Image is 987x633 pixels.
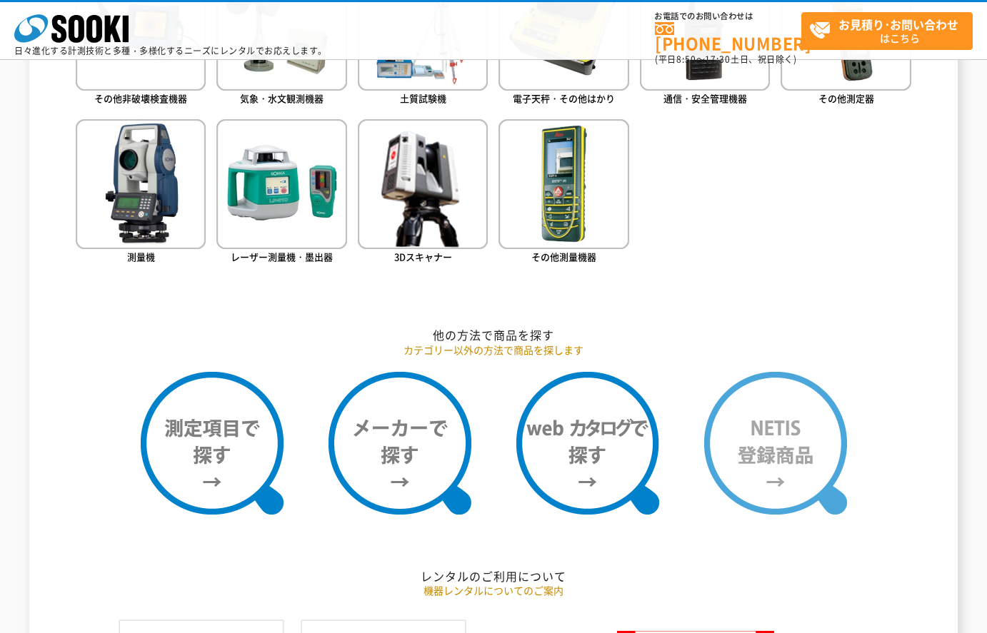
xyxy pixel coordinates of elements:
span: 電子天秤・その他はかり [513,91,615,105]
a: 3Dスキャナー [358,119,488,267]
p: 日々進化する計測技術と多種・多様化するニーズにレンタルでお応えします。 [14,46,327,55]
img: レーザー測量機・墨出器 [216,119,346,249]
img: 測量機 [76,119,206,249]
a: 測量機 [76,119,206,267]
p: カテゴリー以外の方法で商品を探します [76,343,911,358]
span: 測量機 [127,250,155,263]
img: メーカーで探す [329,372,471,515]
span: 3Dスキャナー [394,250,452,263]
span: 8:50 [676,53,696,66]
span: その他測定器 [818,91,874,105]
img: 測定項目で探す [141,372,284,515]
a: [PHONE_NUMBER] [655,22,801,51]
img: 3Dスキャナー [358,119,488,249]
a: その他測量機器 [498,119,628,267]
img: NETIS登録商品 [704,372,847,515]
a: レーザー測量機・墨出器 [216,119,346,267]
h2: レンタルのご利用について [76,569,911,584]
span: はこちら [809,13,972,49]
span: 気象・水文観測機器 [240,91,324,105]
h2: 他の方法で商品を探す [76,328,911,343]
span: (平日 ～ 土日、祝日除く) [655,53,796,66]
span: 土質試験機 [400,91,446,105]
span: 17:30 [705,53,731,66]
strong: お見積り･お問い合わせ [838,16,958,33]
span: お電話でのお問い合わせは [655,12,801,21]
img: その他測量機器 [498,119,628,249]
img: webカタログで探す [516,372,659,515]
p: 機器レンタルについてのご案内 [76,583,911,598]
span: その他非破壊検査機器 [94,91,187,105]
a: お見積り･お問い合わせはこちら [801,12,973,50]
span: その他測量機器 [531,250,596,263]
span: レーザー測量機・墨出器 [231,250,333,263]
span: 通信・安全管理機器 [663,91,747,105]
